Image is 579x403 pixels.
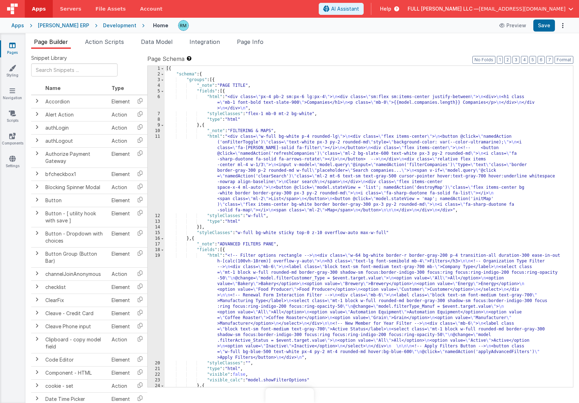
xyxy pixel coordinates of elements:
span: Page Info [237,38,263,45]
td: Button Group (Button Bar) [42,247,109,267]
td: Element [109,227,133,247]
button: FULL [PERSON_NAME] LLC — [EMAIL_ADDRESS][DOMAIN_NAME] [408,5,573,12]
td: Element [109,147,133,168]
td: Action [109,379,133,392]
span: File Assets [96,5,126,12]
td: Authorize Payment Gateway [42,147,109,168]
iframe: Marker.io feedback button [265,388,314,403]
div: 22 [148,372,165,378]
div: 24 [148,383,165,389]
span: [EMAIL_ADDRESS][DOMAIN_NAME] [479,5,566,12]
td: Element [109,247,133,267]
button: 6 [538,56,545,64]
td: Element [109,366,133,379]
div: 2 [148,72,165,77]
div: Development [103,22,136,29]
button: Preview [495,20,530,31]
td: checklist [42,280,109,294]
span: FULL [PERSON_NAME] LLC — [408,5,479,12]
div: 18 [148,247,165,253]
td: Cleave - Credit Card [42,307,109,320]
td: Element [109,95,133,108]
td: Action [109,181,133,194]
button: 3 [512,56,520,64]
td: Element [109,194,133,207]
div: 23 [148,378,165,383]
div: 13 [148,219,165,225]
span: Apps [32,5,46,12]
td: Action [109,121,133,134]
button: 7 [546,56,553,64]
td: Cleave Phone input [42,320,109,333]
button: 2 [504,56,511,64]
td: Button - Dropdown with choices [42,227,109,247]
div: 10 [148,128,165,134]
td: Component - HTML [42,366,109,379]
td: Element [109,320,133,333]
td: authLogin [42,121,109,134]
span: Integration [189,38,220,45]
span: AI Assistant [331,5,359,12]
input: Search Snippets ... [31,63,118,76]
td: Clipboard - copy model field [42,333,109,353]
td: Action [109,333,133,353]
span: Help [380,5,391,12]
button: Format [555,56,573,64]
div: Apps [11,22,24,29]
div: [PERSON_NAME] ERP [38,22,89,29]
td: Element [109,294,133,307]
td: Element [109,307,133,320]
div: 17 [148,242,165,247]
span: Page Schema [147,55,185,63]
td: Element [109,207,133,227]
span: Name [45,85,61,91]
button: 4 [521,56,528,64]
div: 15 [148,230,165,236]
td: authLogout [42,134,109,147]
div: 4 [148,83,165,89]
span: Snippet Library [31,55,67,62]
h4: Home [153,23,168,28]
td: Button - [ utility hook with save ] [42,207,109,227]
div: 6 [148,94,165,111]
div: 16 [148,236,165,242]
td: bfcheckbox1 [42,168,109,181]
td: Code Editor [42,353,109,366]
div: 9 [148,123,165,128]
td: Action [109,267,133,280]
div: 14 [148,225,165,230]
img: b13c88abc1fc393ceceb84a58fc04ef4 [178,21,188,30]
td: Action [109,134,133,147]
td: channelJoinAnonymous [42,267,109,280]
div: 19 [148,253,165,361]
td: Button [42,194,109,207]
td: Element [109,168,133,181]
span: Action Scripts [85,38,124,45]
div: 1 [148,66,165,72]
button: Save [533,19,555,32]
td: Element [109,280,133,294]
div: 7 [148,111,165,117]
span: Servers [60,5,81,12]
button: No Folds [472,56,495,64]
div: 3 [148,77,165,83]
td: Alert Action [42,108,109,121]
td: ClearFix [42,294,109,307]
button: 5 [529,56,536,64]
button: Options [558,21,568,30]
span: Data Model [141,38,172,45]
button: 1 [497,56,503,64]
div: 20 [148,361,165,366]
div: 21 [148,366,165,372]
div: 8 [148,117,165,123]
td: Action [109,108,133,121]
td: Element [109,353,133,366]
span: Type [112,85,124,91]
td: Accordion [42,95,109,108]
td: cookie - set [42,379,109,392]
div: 5 [148,89,165,94]
div: 12 [148,213,165,219]
div: 11 [148,134,165,213]
span: Page Builder [34,38,68,45]
td: Blocking Spinner Modal [42,181,109,194]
